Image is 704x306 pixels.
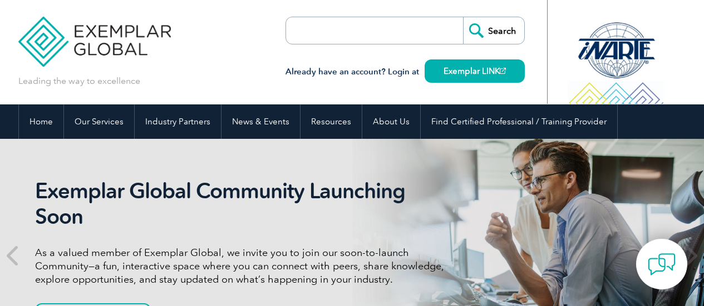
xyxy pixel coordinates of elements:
a: Home [19,104,63,139]
img: open_square.png [500,68,506,74]
input: Search [463,17,524,44]
p: Leading the way to excellence [18,75,140,87]
a: Find Certified Professional / Training Provider [421,104,617,139]
a: Our Services [64,104,134,139]
a: About Us [362,104,420,139]
img: contact-chat.png [648,250,676,278]
a: Exemplar LINK [425,59,525,83]
h3: Already have an account? Login at [285,65,525,79]
a: Resources [301,104,362,139]
p: As a valued member of Exemplar Global, we invite you to join our soon-to-launch Community—a fun, ... [35,246,452,286]
a: News & Events [221,104,300,139]
h2: Exemplar Global Community Launching Soon [35,178,452,229]
a: Industry Partners [135,104,221,139]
